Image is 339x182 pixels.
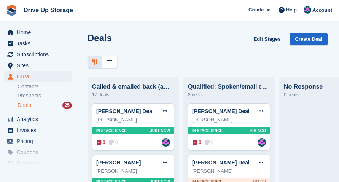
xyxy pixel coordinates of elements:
span: Create [248,6,264,14]
div: 17 deals [92,90,174,99]
a: menu [4,38,72,49]
a: [PERSON_NAME] [96,160,141,166]
div: [PERSON_NAME] [192,116,266,124]
div: 8 deals [188,90,270,99]
a: menu [4,114,72,125]
span: Deals [18,102,31,109]
span: 0 [109,139,118,146]
a: [PERSON_NAME] Deal [192,108,250,114]
a: menu [4,27,72,38]
a: Contacts [18,83,72,90]
a: menu [4,125,72,136]
span: Sites [17,60,62,71]
a: Create Deal [290,33,328,45]
span: 0 [97,139,105,146]
span: Subscriptions [17,49,62,60]
a: menu [4,147,72,158]
span: In stage since [192,128,223,134]
div: Called & emailed back (awaiting response) [92,83,174,90]
img: Andy [304,6,311,14]
div: [PERSON_NAME] [96,168,170,175]
span: Tasks [17,38,62,49]
div: [PERSON_NAME] [96,116,170,124]
a: [PERSON_NAME] Deal [192,160,250,166]
span: Coupons [17,147,62,158]
a: [PERSON_NAME] Deal [96,108,154,114]
span: Invoices [17,125,62,136]
h1: Deals [88,33,112,43]
a: menu [4,158,72,169]
a: menu [4,71,72,82]
span: 0 [193,139,201,146]
a: Edit Stages [251,33,284,45]
div: 25 [62,102,72,109]
a: Deals 25 [18,101,72,109]
a: Prospects [18,92,72,100]
div: [PERSON_NAME] [192,168,266,175]
img: Andy [258,138,266,147]
a: Drive Up Storage [21,4,76,16]
a: menu [4,136,72,147]
span: 20H AGO [249,128,266,134]
span: Protection [17,158,62,169]
span: Prospects [18,92,41,99]
img: stora-icon-8386f47178a22dfd0bd8f6a31ec36ba5ce8667c1dd55bd0f319d3a0aa187defe.svg [6,5,18,16]
span: Just now [150,128,170,134]
span: CRM [17,71,62,82]
span: Analytics [17,114,62,125]
span: Account [312,6,332,14]
span: 0 [205,139,214,146]
a: menu [4,49,72,60]
span: Pricing [17,136,62,147]
div: Qualified: Spoken/email conversation with them [188,83,270,90]
span: In stage since [96,128,127,134]
span: Help [286,6,297,14]
img: Andy [162,138,170,147]
span: Home [17,27,62,38]
a: menu [4,60,72,71]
